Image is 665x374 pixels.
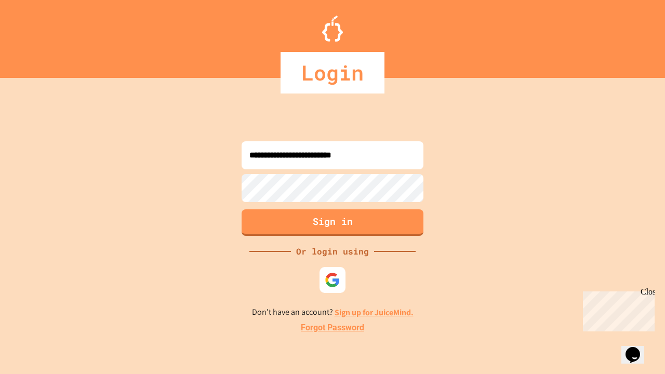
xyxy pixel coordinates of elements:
iframe: chat widget [621,332,655,364]
a: Forgot Password [301,322,364,334]
div: Login [281,52,384,94]
div: Or login using [291,245,374,258]
a: Sign up for JuiceMind. [335,307,414,318]
img: Logo.svg [322,16,343,42]
p: Don't have an account? [252,306,414,319]
iframe: chat widget [579,287,655,331]
img: google-icon.svg [325,272,340,288]
div: Chat with us now!Close [4,4,72,66]
button: Sign in [242,209,423,236]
